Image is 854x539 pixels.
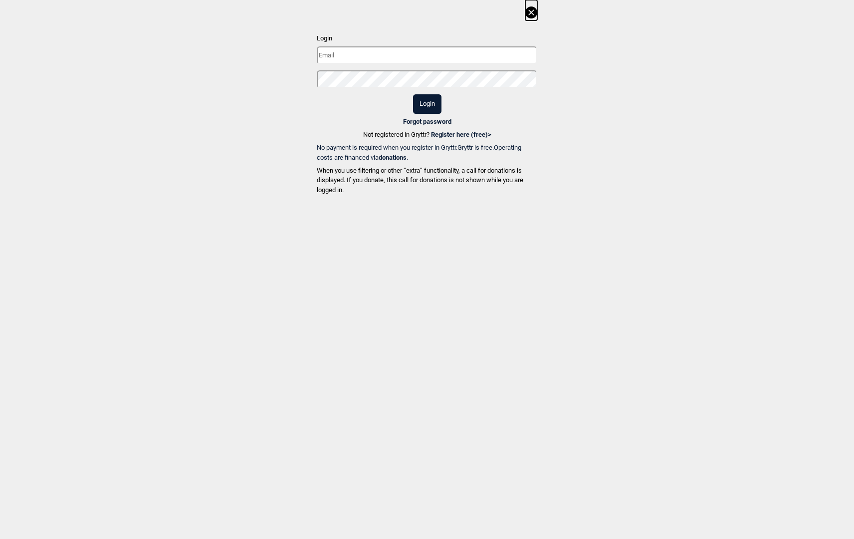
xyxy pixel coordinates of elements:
a: No payment is required when you register in Gryttr.Gryttr is free.Operating costs are financed vi... [317,143,537,162]
input: Email [317,46,537,64]
button: Login [413,94,441,114]
b: donations [379,154,407,161]
p: Not registered in Gryttr? [363,130,491,140]
p: No payment is required when you register in Gryttr. Gryttr is free. Operating costs are financed ... [317,143,537,162]
p: Login [317,33,537,43]
p: When you use filtering or other “extra” functionality, a call for donations is displayed. If you ... [317,166,537,195]
a: Forgot password [403,118,451,125]
a: Register here (free)> [431,131,491,138]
